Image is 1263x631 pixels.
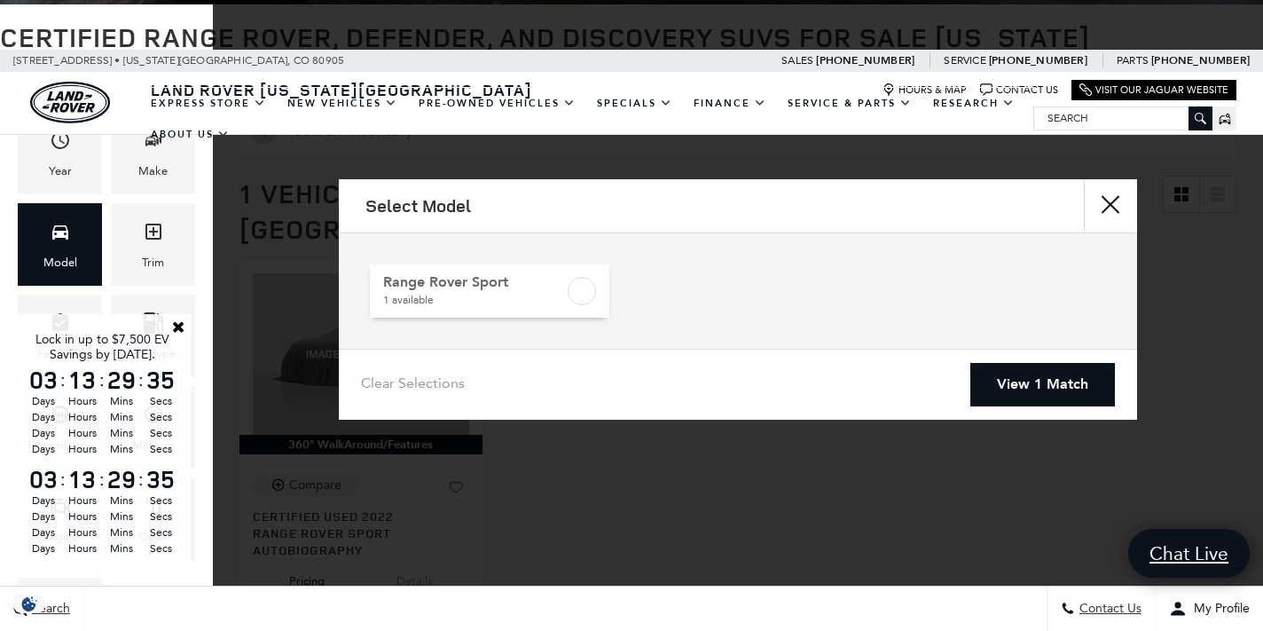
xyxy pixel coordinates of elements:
[1151,53,1250,67] a: [PHONE_NUMBER]
[777,88,922,119] a: Service & Parts
[123,50,291,72] span: [US_STATE][GEOGRAPHIC_DATA],
[111,295,195,377] div: FueltypeFueltype
[27,367,60,392] span: 03
[140,88,277,119] a: EXPRESS STORE
[66,393,99,409] span: Hours
[27,409,60,425] span: Days
[27,509,60,525] span: Days
[18,112,102,194] div: YearYear
[49,162,72,181] div: Year
[361,375,465,396] a: Clear Selections
[142,253,164,272] div: Trim
[1117,54,1149,67] span: Parts
[140,88,1033,150] nav: Main Navigation
[170,319,186,335] a: Close
[294,50,310,72] span: CO
[27,425,60,441] span: Days
[1079,83,1228,97] a: Visit Our Jaguar Website
[383,273,564,291] span: Range Rover Sport
[144,509,177,525] span: Secs
[138,466,144,493] span: :
[60,367,66,393] span: :
[27,393,60,409] span: Days
[105,367,138,392] span: 29
[277,88,408,119] a: New Vehicles
[66,540,99,556] span: Hours
[9,595,50,613] section: Click to Open Cookie Consent Modal
[99,466,105,493] span: :
[18,295,102,377] div: FeaturesFeatures
[66,525,99,540] span: Hours
[144,441,177,457] span: Secs
[27,441,60,457] span: Days
[922,88,1025,119] a: Research
[144,525,177,540] span: Secs
[111,203,195,286] div: TrimTrim
[66,409,99,425] span: Hours
[144,493,177,509] span: Secs
[105,425,138,441] span: Mins
[66,425,99,441] span: Hours
[105,393,138,409] span: Mins
[66,467,99,492] span: 13
[144,393,177,409] span: Secs
[1034,107,1212,129] input: Search
[312,50,344,72] span: 80905
[586,88,683,119] a: Specials
[13,54,344,67] a: [STREET_ADDRESS] • [US_STATE][GEOGRAPHIC_DATA], CO 80905
[27,525,60,540] span: Days
[60,466,66,493] span: :
[1084,179,1137,233] button: close
[111,112,195,194] div: MakeMake
[13,50,121,72] span: [STREET_ADDRESS] •
[27,493,60,509] span: Days
[151,79,532,100] span: Land Rover [US_STATE][GEOGRAPHIC_DATA]
[105,525,138,540] span: Mins
[50,217,71,253] span: Model
[105,493,138,509] span: Mins
[18,203,102,286] div: ModelModel
[370,264,609,318] a: Range Rover Sport1 available
[9,595,50,613] img: Opt-Out Icon
[383,291,564,309] span: 1 available
[144,367,177,392] span: 35
[27,540,60,556] span: Days
[140,79,543,100] a: Land Rover [US_STATE][GEOGRAPHIC_DATA]
[105,509,138,525] span: Mins
[105,409,138,425] span: Mins
[30,82,110,123] a: land-rover
[105,540,138,556] span: Mins
[50,583,71,619] span: Bodystyle
[980,83,1058,97] a: Contact Us
[66,509,99,525] span: Hours
[138,162,168,181] div: Make
[989,53,1087,67] a: [PHONE_NUMBER]
[1075,602,1141,617] span: Contact Us
[143,308,164,344] span: Fueltype
[105,467,138,492] span: 29
[43,253,77,272] div: Model
[138,367,144,393] span: :
[140,119,240,150] a: About Us
[50,308,71,344] span: Features
[30,82,110,123] img: Land Rover
[144,540,177,556] span: Secs
[883,83,967,97] a: Hours & Map
[144,425,177,441] span: Secs
[1128,529,1250,578] a: Chat Live
[50,125,71,162] span: Year
[66,441,99,457] span: Hours
[66,493,99,509] span: Hours
[408,88,586,119] a: Pre-Owned Vehicles
[66,367,99,392] span: 13
[1187,602,1250,617] span: My Profile
[143,217,164,253] span: Trim
[365,196,471,216] h2: Select Model
[1141,541,1237,565] span: Chat Live
[970,363,1115,406] a: View 1 Match
[105,441,138,457] span: Mins
[683,88,777,119] a: Finance
[144,467,177,492] span: 35
[35,332,169,362] span: Lock in up to $7,500 EV Savings by [DATE].
[99,367,105,393] span: :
